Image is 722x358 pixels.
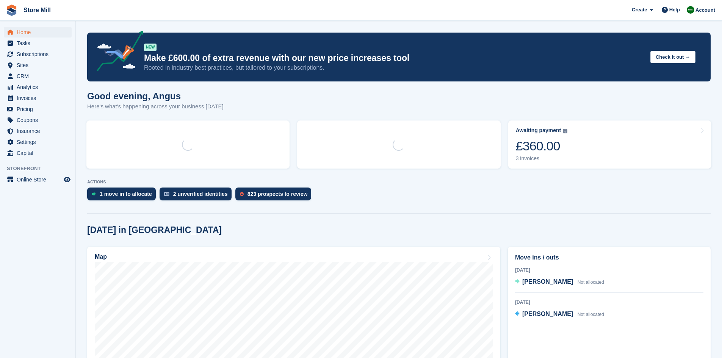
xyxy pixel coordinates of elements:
[669,6,680,14] span: Help
[91,31,144,74] img: price-adjustments-announcement-icon-8257ccfd72463d97f412b2fc003d46551f7dbcb40ab6d574587a9cd5c0d94...
[92,192,96,196] img: move_ins_to_allocate_icon-fdf77a2bb77ea45bf5b3d319d69a93e2d87916cf1d5bf7949dd705db3b84f3ca.svg
[173,191,228,197] div: 2 unverified identities
[17,115,62,125] span: Coupons
[4,71,72,81] a: menu
[17,60,62,70] span: Sites
[17,148,62,158] span: Capital
[4,60,72,70] a: menu
[632,6,647,14] span: Create
[578,280,604,285] span: Not allocated
[17,93,62,103] span: Invoices
[87,225,222,235] h2: [DATE] in [GEOGRAPHIC_DATA]
[144,64,644,72] p: Rooted in industry best practices, but tailored to your subscriptions.
[515,310,604,319] a: [PERSON_NAME] Not allocated
[100,191,152,197] div: 1 move in to allocate
[4,148,72,158] a: menu
[17,27,62,38] span: Home
[578,312,604,317] span: Not allocated
[4,27,72,38] a: menu
[17,174,62,185] span: Online Store
[515,253,703,262] h2: Move ins / outs
[164,192,169,196] img: verify_identity-adf6edd0f0f0b5bbfe63781bf79b02c33cf7c696d77639b501bdc392416b5a36.svg
[87,91,224,101] h1: Good evening, Angus
[515,267,703,274] div: [DATE]
[63,175,72,184] a: Preview store
[516,138,568,154] div: £360.00
[695,6,715,14] span: Account
[687,6,694,14] img: Angus
[650,51,695,63] button: Check it out →
[515,277,604,287] a: [PERSON_NAME] Not allocated
[95,253,107,260] h2: Map
[4,174,72,185] a: menu
[87,180,711,184] p: ACTIONS
[87,188,160,204] a: 1 move in to allocate
[4,104,72,114] a: menu
[522,311,573,317] span: [PERSON_NAME]
[240,192,244,196] img: prospect-51fa495bee0391a8d652442698ab0144808aea92771e9ea1ae160a38d050c398.svg
[6,5,17,16] img: stora-icon-8386f47178a22dfd0bd8f6a31ec36ba5ce8667c1dd55bd0f319d3a0aa187defe.svg
[247,191,308,197] div: 823 prospects to review
[17,71,62,81] span: CRM
[160,188,235,204] a: 2 unverified identities
[508,120,711,169] a: Awaiting payment £360.00 3 invoices
[516,155,568,162] div: 3 invoices
[563,129,567,133] img: icon-info-grey-7440780725fd019a000dd9b08b2336e03edf1995a4989e88bcd33f0948082b44.svg
[4,137,72,147] a: menu
[522,278,573,285] span: [PERSON_NAME]
[17,38,62,48] span: Tasks
[4,93,72,103] a: menu
[4,126,72,136] a: menu
[4,115,72,125] a: menu
[235,188,315,204] a: 823 prospects to review
[516,127,561,134] div: Awaiting payment
[17,104,62,114] span: Pricing
[17,126,62,136] span: Insurance
[17,82,62,92] span: Analytics
[4,38,72,48] a: menu
[87,102,224,111] p: Here's what's happening across your business [DATE]
[17,137,62,147] span: Settings
[4,82,72,92] a: menu
[7,165,75,172] span: Storefront
[144,44,157,51] div: NEW
[20,4,54,16] a: Store Mill
[515,299,703,306] div: [DATE]
[17,49,62,59] span: Subscriptions
[144,53,644,64] p: Make £600.00 of extra revenue with our new price increases tool
[4,49,72,59] a: menu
